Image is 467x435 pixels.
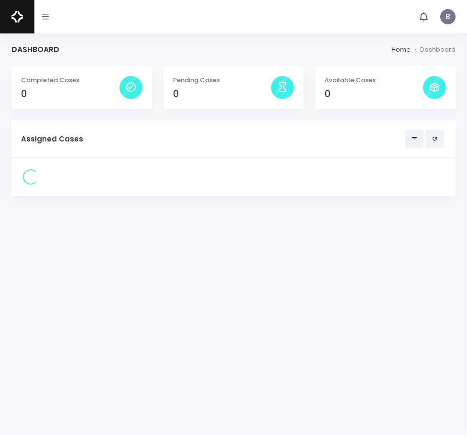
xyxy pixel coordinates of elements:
p: Available Cases [325,76,423,85]
span: B [440,9,456,24]
li: Dashboard [411,45,456,54]
h4: 0 [173,88,272,99]
li: Home [391,45,411,54]
h4: 0 [21,88,119,99]
img: Logo Horizontal [11,7,23,27]
h4: Dashboard [11,45,59,54]
h4: 0 [325,88,423,99]
p: Completed Cases [21,76,119,85]
p: Pending Cases [173,76,272,85]
h5: Assigned Cases [21,135,405,143]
